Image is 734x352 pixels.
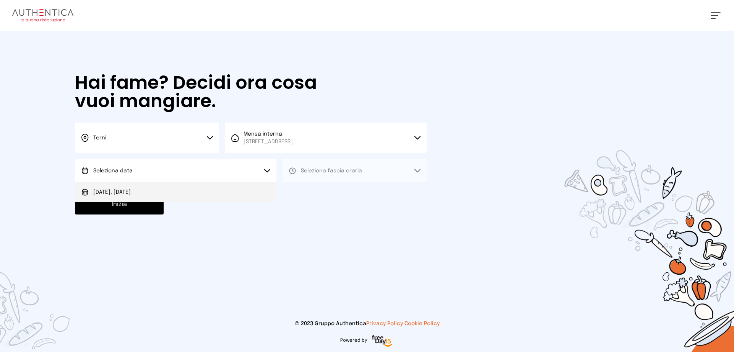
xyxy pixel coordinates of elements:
a: Privacy Policy [366,321,403,326]
span: [DATE], [DATE] [93,188,131,196]
span: Seleziona fascia oraria [301,168,362,174]
a: Cookie Policy [404,321,440,326]
button: Inizia [75,195,164,214]
img: logo-freeday.3e08031.png [370,334,394,349]
button: Seleziona fascia oraria [283,159,427,182]
span: Seleziona data [93,168,133,174]
span: Powered by [340,337,367,344]
p: © 2023 Gruppo Authentica [12,320,722,327]
button: Seleziona data [75,159,276,182]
